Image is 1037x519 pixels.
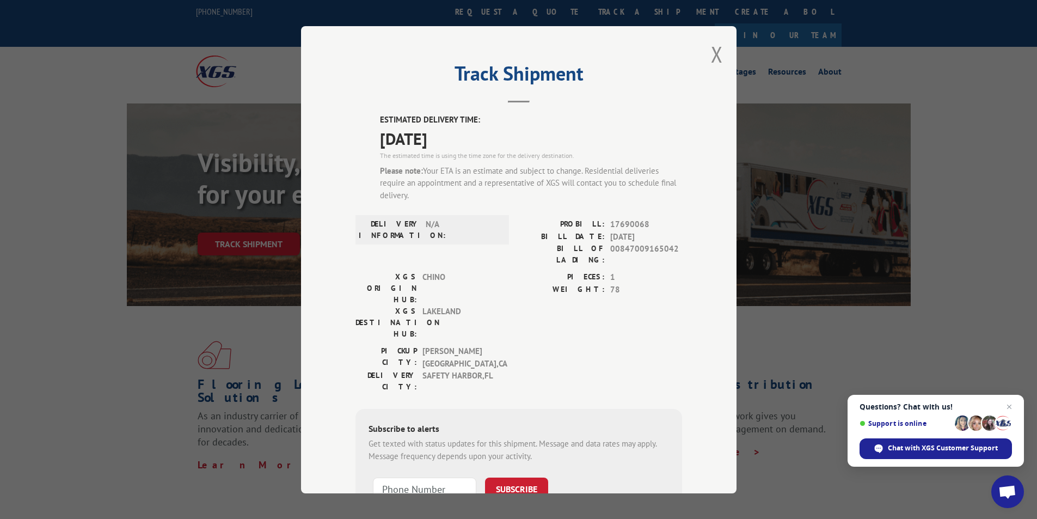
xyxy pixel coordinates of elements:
[426,218,499,241] span: N/A
[485,478,548,500] button: SUBSCRIBE
[610,230,682,243] span: [DATE]
[355,345,417,370] label: PICKUP CITY:
[610,283,682,296] span: 78
[519,271,605,284] label: PIECES:
[355,370,417,393] label: DELIVERY CITY:
[519,283,605,296] label: WEIGHT:
[422,370,496,393] span: SAFETY HARBOR , FL
[860,438,1012,459] div: Chat with XGS Customer Support
[888,443,998,453] span: Chat with XGS Customer Support
[380,114,682,126] label: ESTIMATED DELIVERY TIME:
[355,271,417,306] label: XGS ORIGIN HUB:
[359,218,420,241] label: DELIVERY INFORMATION:
[610,218,682,231] span: 17690068
[519,230,605,243] label: BILL DATE:
[380,165,423,175] strong: Please note:
[373,478,476,500] input: Phone Number
[422,271,496,306] span: CHINO
[519,243,605,266] label: BILL OF LADING:
[860,402,1012,411] span: Questions? Chat with us!
[422,306,496,340] span: LAKELAND
[860,419,951,428] span: Support is online
[610,243,682,266] span: 00847009165042
[991,475,1024,508] div: Open chat
[519,218,605,231] label: PROBILL:
[355,66,682,87] h2: Track Shipment
[380,164,682,202] div: Your ETA is an estimate and subject to change. Residential deliveries require an appointment and ...
[711,40,723,69] button: Close modal
[1003,400,1016,413] span: Close chat
[380,150,682,160] div: The estimated time is using the time zone for the delivery destination.
[369,422,669,438] div: Subscribe to alerts
[380,126,682,150] span: [DATE]
[355,306,417,340] label: XGS DESTINATION HUB:
[610,271,682,284] span: 1
[369,438,669,462] div: Get texted with status updates for this shipment. Message and data rates may apply. Message frequ...
[422,345,496,370] span: [PERSON_NAME][GEOGRAPHIC_DATA] , CA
